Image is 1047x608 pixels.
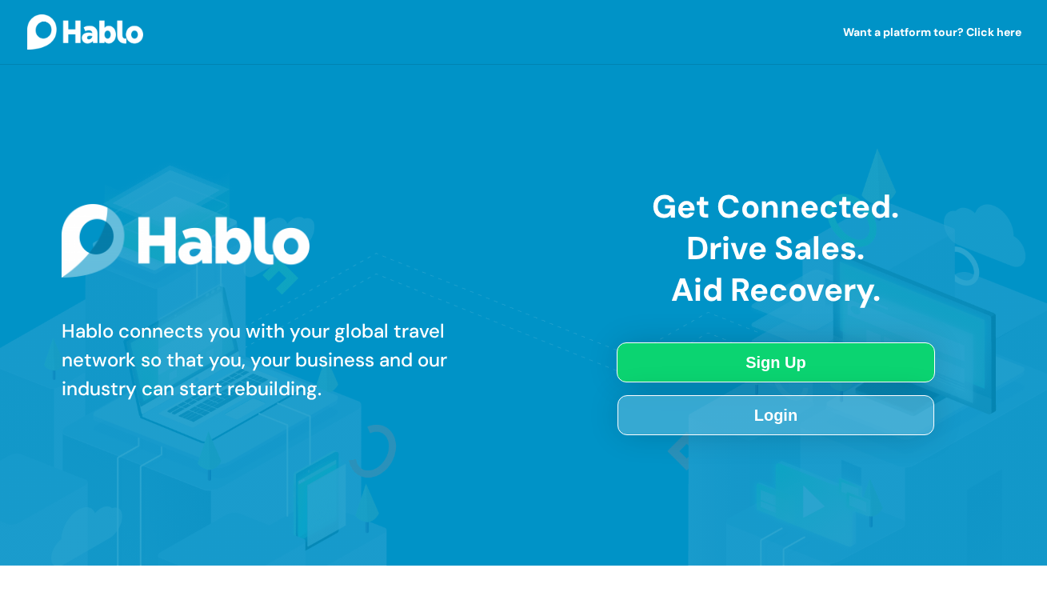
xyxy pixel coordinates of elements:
div: Hablo connects you with your global travel network so that you, your business and our industry ca... [62,317,498,403]
img: Hablo [27,14,143,49]
h1: Get Connected. Drive Sales. Aid Recovery. [617,186,934,318]
a: Sign Up [617,342,935,382]
a: Want a platform tour? Click here [843,26,1021,64]
a: Login [617,395,934,435]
